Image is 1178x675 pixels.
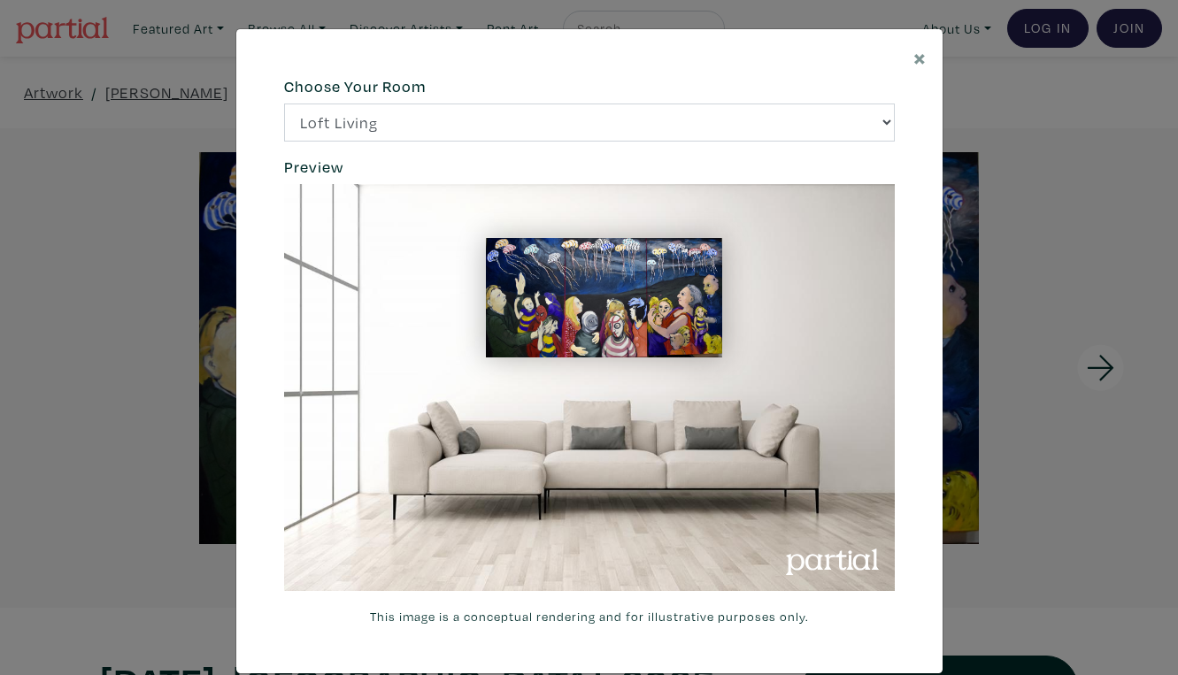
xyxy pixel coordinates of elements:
[284,157,895,177] h6: Preview
[284,607,895,626] small: This image is a conceptual rendering and for illustrative purposes only.
[284,184,895,591] img: phpThumb.php
[284,77,895,96] h6: Choose Your Room
[913,42,927,73] span: ×
[486,238,723,357] img: phpThumb.php
[897,29,943,85] button: Close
